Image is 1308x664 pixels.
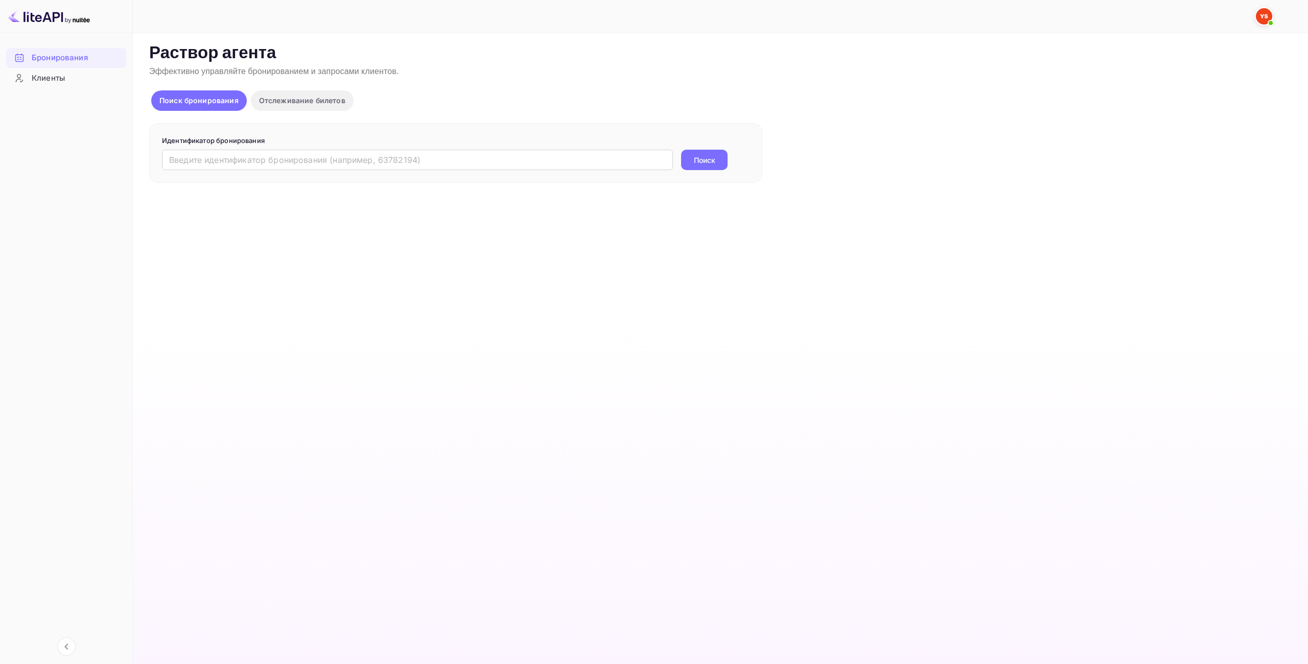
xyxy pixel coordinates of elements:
ya-tr-span: Поиск бронирования [159,96,239,105]
div: Бронирования [6,48,126,68]
a: Клиенты [6,68,126,87]
ya-tr-span: Поиск [694,155,715,165]
ya-tr-span: Идентификатор бронирования [162,136,265,145]
a: Бронирования [6,48,126,67]
div: Клиенты [6,68,126,88]
button: Поиск [681,150,728,170]
ya-tr-span: Бронирования [32,52,88,64]
ya-tr-span: Эффективно управляйте бронированием и запросами клиентов. [149,66,399,77]
ya-tr-span: Клиенты [32,73,65,84]
img: Логотип LiteAPI [8,8,90,25]
input: Введите идентификатор бронирования (например, 63782194) [162,150,673,170]
button: Свернуть навигацию [57,637,76,656]
img: Служба Поддержки Яндекса [1256,8,1272,25]
ya-tr-span: Отслеживание билетов [259,96,345,105]
ya-tr-span: Раствор агента [149,42,276,64]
